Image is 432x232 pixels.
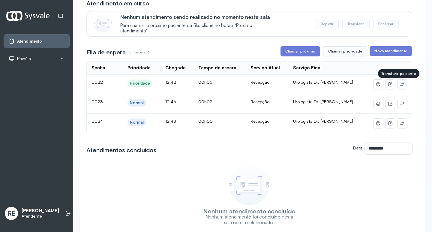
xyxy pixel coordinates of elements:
div: Recepção [250,80,283,85]
span: Painéis [17,56,31,61]
div: Prioridade [130,81,150,86]
div: Recepção [250,119,283,124]
button: Encerrar [373,19,399,29]
span: Para chamar o próximo paciente da fila, clique no botão “Próximo atendimento”. [120,23,279,34]
div: Recepção [250,99,283,104]
span: 0024 [91,119,103,124]
div: Chegada [165,65,186,71]
button: Repetir [316,19,339,29]
h3: Fila de espera [86,48,126,56]
div: Serviço Atual [250,65,280,71]
button: Transferir [342,19,370,29]
label: Data: [353,145,364,150]
button: Chamar prioridade [323,46,367,56]
img: Imagem de CalloutCard [94,14,112,32]
a: Atendimento [9,38,64,44]
p: Em espera: 3 [129,48,149,56]
span: Urologista Dr. [PERSON_NAME] [293,119,353,124]
span: 00h02 [198,99,212,104]
span: Urologista Dr. [PERSON_NAME] [293,99,353,104]
img: Logotipo do estabelecimento [6,11,49,21]
button: Chamar próximo [280,46,320,56]
span: 0022 [91,80,103,85]
span: 0023 [91,99,103,104]
h3: Atendimentos concluídos [86,146,156,154]
p: Nenhum atendimento sendo realizado no momento nesta sala [120,14,279,20]
div: Senha [91,65,105,71]
div: Normal [130,120,144,125]
img: Imagem de empty state [229,165,269,205]
button: Novo atendimento [370,46,412,56]
span: 12:46 [165,99,176,104]
span: 00h00 [198,119,213,124]
div: Tempo de espera [198,65,236,71]
span: 00h06 [198,80,212,85]
div: Serviço Final [293,65,322,71]
span: 12:42 [165,80,176,85]
div: Normal [130,100,144,105]
p: Atendente [22,214,59,219]
p: Nenhum atendimento foi concluído nesta sala no dia selecionado. [202,214,296,225]
span: 12:48 [165,119,176,124]
span: Atendimento [17,39,42,44]
span: Urologista Dr. [PERSON_NAME] [293,80,353,85]
h3: Nenhum atendimento concluído [203,208,295,214]
div: Prioridade [127,65,151,71]
p: [PERSON_NAME] [22,208,59,214]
